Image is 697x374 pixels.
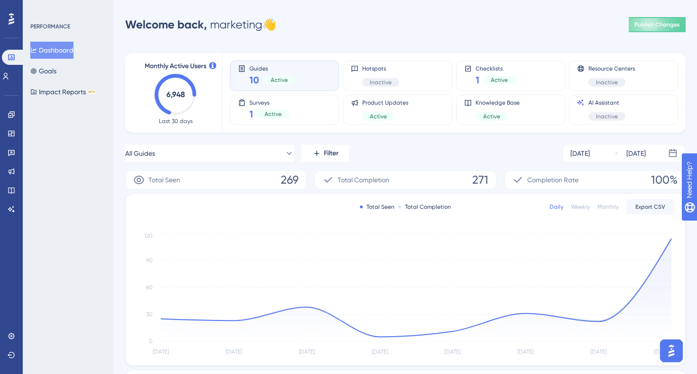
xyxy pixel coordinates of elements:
[370,79,392,86] span: Inactive
[517,348,533,355] tspan: [DATE]
[22,2,59,14] span: Need Help?
[299,348,315,355] tspan: [DATE]
[476,65,515,71] span: Checklists
[476,99,520,107] span: Knowledge Base
[626,148,646,159] div: [DATE]
[30,83,96,100] button: Impact ReportsBETA
[626,199,674,214] button: Export CSV
[271,76,288,84] span: Active
[324,148,339,159] span: Filter
[146,284,153,291] tspan: 60
[657,337,686,365] iframe: UserGuiding AI Assistant Launcher
[596,79,618,86] span: Inactive
[596,113,618,120] span: Inactive
[597,203,619,211] div: Monthly
[30,62,56,80] button: Goals
[476,73,479,87] span: 1
[249,73,259,87] span: 10
[249,99,289,106] span: Surveys
[635,203,665,211] span: Export CSV
[491,76,508,84] span: Active
[634,21,680,28] span: Publish Changes
[146,257,153,264] tspan: 90
[125,148,155,159] span: All Guides
[527,174,578,186] span: Completion Rate
[483,113,500,120] span: Active
[146,311,153,318] tspan: 30
[550,203,563,211] div: Daily
[362,65,399,72] span: Hotspots
[472,172,488,187] span: 271
[153,348,169,355] tspan: [DATE]
[166,90,185,99] text: 6,948
[125,17,276,32] div: marketing 👋
[88,89,96,94] div: BETA
[362,99,408,107] span: Product Updates
[654,348,670,355] tspan: [DATE]
[629,17,686,32] button: Publish Changes
[265,110,282,118] span: Active
[226,348,242,355] tspan: [DATE]
[249,65,295,71] span: Guides
[588,99,625,107] span: AI Assistant
[444,348,460,355] tspan: [DATE]
[30,42,73,59] button: Dashboard
[125,144,294,163] button: All Guides
[281,172,299,187] span: 269
[590,348,606,355] tspan: [DATE]
[651,172,678,187] span: 100%
[145,61,206,72] span: Monthly Active Users
[30,23,70,30] div: PERFORMANCE
[144,232,153,239] tspan: 120
[302,144,349,163] button: Filter
[249,107,253,121] span: 1
[148,174,180,186] span: Total Seen
[370,113,387,120] span: Active
[570,148,590,159] div: [DATE]
[571,203,590,211] div: Weekly
[149,338,153,345] tspan: 0
[159,117,193,125] span: Last 30 days
[125,18,207,31] span: Welcome back,
[398,203,451,211] div: Total Completion
[372,348,388,355] tspan: [DATE]
[360,203,394,211] div: Total Seen
[588,65,635,72] span: Resource Centers
[338,174,389,186] span: Total Completion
